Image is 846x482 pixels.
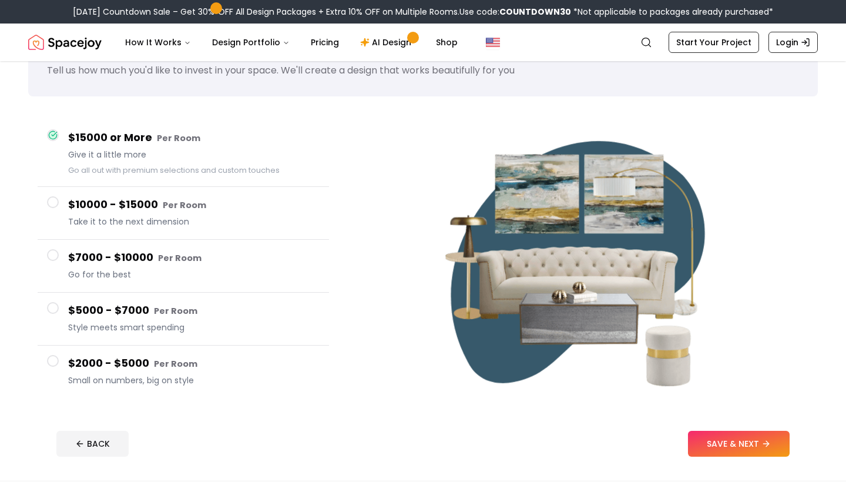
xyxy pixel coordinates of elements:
[38,187,329,240] button: $10000 - $15000 Per RoomTake it to the next dimension
[301,31,348,54] a: Pricing
[154,358,197,370] small: Per Room
[486,35,500,49] img: United States
[56,431,129,457] button: BACK
[38,240,329,293] button: $7000 - $10000 Per RoomGo for the best
[154,305,197,317] small: Per Room
[68,249,320,266] h4: $7000 - $10000
[68,129,320,146] h4: $15000 or More
[28,31,102,54] img: Spacejoy Logo
[571,6,773,18] span: *Not applicable to packages already purchased*
[73,6,773,18] div: [DATE] Countdown Sale – Get 30% OFF All Design Packages + Extra 10% OFF on Multiple Rooms.
[68,374,320,386] span: Small on numbers, big on style
[68,355,320,372] h4: $2000 - $5000
[68,165,280,175] small: Go all out with premium selections and custom touches
[158,252,202,264] small: Per Room
[459,6,571,18] span: Use code:
[38,346,329,398] button: $2000 - $5000 Per RoomSmall on numbers, big on style
[68,216,320,227] span: Take it to the next dimension
[47,63,799,78] p: Tell us how much you'd like to invest in your space. We'll create a design that works beautifully...
[38,293,329,346] button: $5000 - $7000 Per RoomStyle meets smart spending
[68,322,320,333] span: Style meets smart spending
[68,149,320,160] span: Give it a little more
[116,31,467,54] nav: Main
[38,120,329,187] button: $15000 or More Per RoomGive it a little moreGo all out with premium selections and custom touches
[351,31,424,54] a: AI Design
[499,6,571,18] b: COUNTDOWN30
[688,431,790,457] button: SAVE & NEXT
[28,31,102,54] a: Spacejoy
[669,32,759,53] a: Start Your Project
[427,31,467,54] a: Shop
[68,196,320,213] h4: $10000 - $15000
[203,31,299,54] button: Design Portfolio
[157,132,200,144] small: Per Room
[768,32,818,53] a: Login
[163,199,206,211] small: Per Room
[116,31,200,54] button: How It Works
[68,302,320,319] h4: $5000 - $7000
[68,269,320,280] span: Go for the best
[28,24,818,61] nav: Global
